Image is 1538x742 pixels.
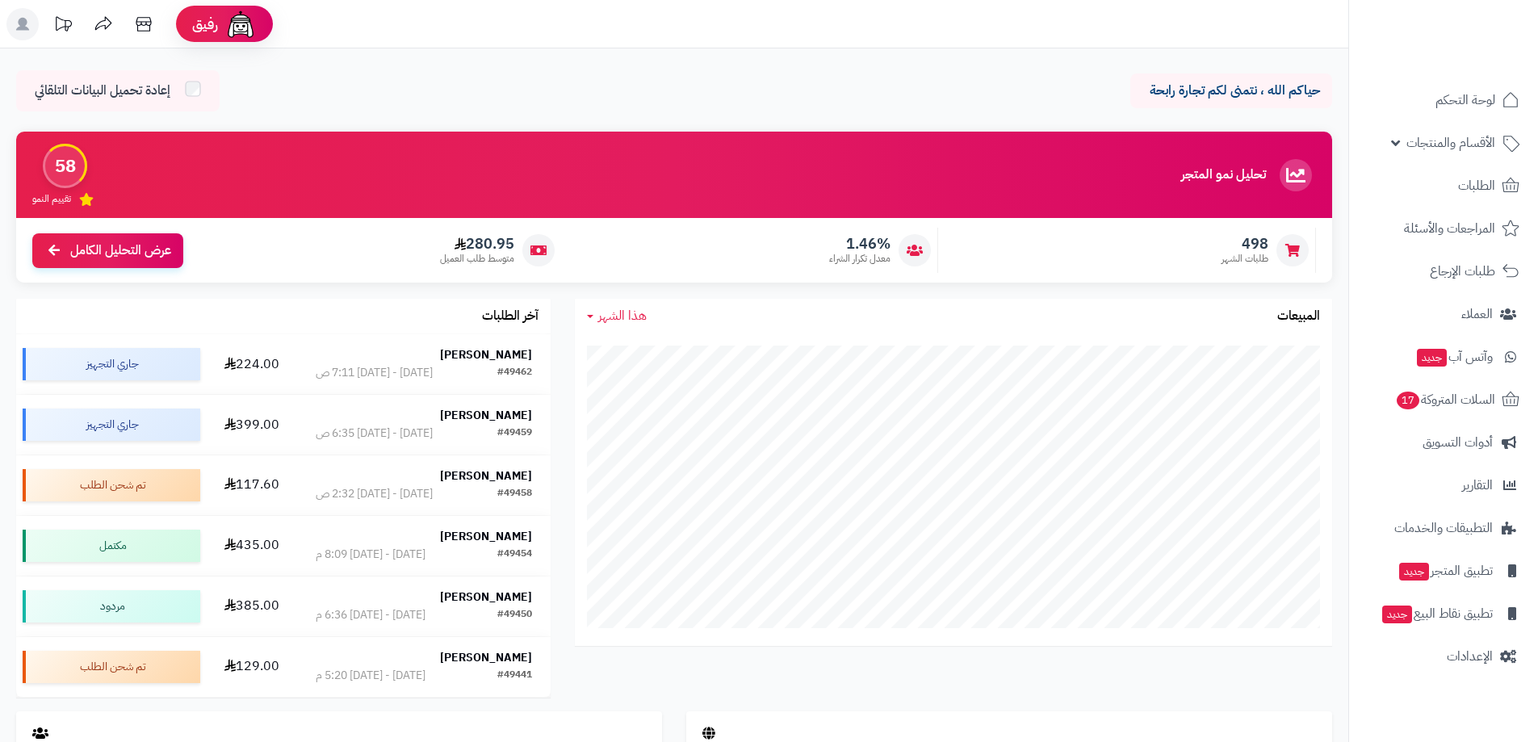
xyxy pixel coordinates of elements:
[1359,81,1528,119] a: لوحة التحكم
[497,668,532,684] div: #49441
[316,486,433,502] div: [DATE] - [DATE] 2:32 ص
[1406,132,1495,154] span: الأقسام والمنتجات
[316,607,425,623] div: [DATE] - [DATE] 6:36 م
[440,346,532,363] strong: [PERSON_NAME]
[1458,174,1495,197] span: الطلبات
[23,530,200,562] div: مكتمل
[440,467,532,484] strong: [PERSON_NAME]
[829,235,891,253] span: 1.46%
[587,307,647,325] a: هذا الشهر
[316,668,425,684] div: [DATE] - [DATE] 5:20 م
[497,607,532,623] div: #49450
[482,309,539,324] h3: آخر الطلبات
[207,455,298,515] td: 117.60
[829,252,891,266] span: معدل تكرار الشراء
[440,528,532,545] strong: [PERSON_NAME]
[1398,560,1493,582] span: تطبيق المتجر
[1417,349,1447,367] span: جديد
[32,233,183,268] a: عرض التحليل الكامل
[207,334,298,394] td: 224.00
[23,651,200,683] div: تم شحن الطلب
[497,425,532,442] div: #49459
[1359,509,1528,547] a: التطبيقات والخدمات
[1461,303,1493,325] span: العملاء
[316,365,433,381] div: [DATE] - [DATE] 7:11 ص
[1423,431,1493,454] span: أدوات التسويق
[1359,466,1528,505] a: التقارير
[316,547,425,563] div: [DATE] - [DATE] 8:09 م
[1277,309,1320,324] h3: المبيعات
[316,425,433,442] div: [DATE] - [DATE] 6:35 ص
[440,252,514,266] span: متوسط طلب العميل
[497,547,532,563] div: #49454
[43,8,83,44] a: تحديثات المنصة
[1222,235,1268,253] span: 498
[1430,260,1495,283] span: طلبات الإرجاع
[1359,594,1528,633] a: تطبيق نقاط البيعجديد
[192,15,218,34] span: رفيق
[440,649,532,666] strong: [PERSON_NAME]
[1359,166,1528,205] a: الطلبات
[440,235,514,253] span: 280.95
[1359,380,1528,419] a: السلات المتروكة17
[1415,346,1493,368] span: وآتس آب
[1462,474,1493,497] span: التقارير
[23,348,200,380] div: جاري التجهيز
[497,486,532,502] div: #49458
[207,516,298,576] td: 435.00
[32,192,71,206] span: تقييم النمو
[207,576,298,636] td: 385.00
[224,8,257,40] img: ai-face.png
[1359,295,1528,333] a: العملاء
[1181,168,1266,182] h3: تحليل نمو المتجر
[1359,423,1528,462] a: أدوات التسويق
[1404,217,1495,240] span: المراجعات والأسئلة
[23,409,200,441] div: جاري التجهيز
[23,469,200,501] div: تم شحن الطلب
[1359,209,1528,248] a: المراجعات والأسئلة
[1359,252,1528,291] a: طلبات الإرجاع
[1359,637,1528,676] a: الإعدادات
[440,589,532,606] strong: [PERSON_NAME]
[440,407,532,424] strong: [PERSON_NAME]
[1395,388,1495,411] span: السلات المتروكة
[207,395,298,455] td: 399.00
[1382,606,1412,623] span: جديد
[1397,392,1419,409] span: 17
[1359,551,1528,590] a: تطبيق المتجرجديد
[70,241,171,260] span: عرض التحليل الكامل
[23,590,200,623] div: مردود
[1359,337,1528,376] a: وآتس آبجديد
[497,365,532,381] div: #49462
[1447,645,1493,668] span: الإعدادات
[1142,82,1320,100] p: حياكم الله ، نتمنى لكم تجارة رابحة
[1394,517,1493,539] span: التطبيقات والخدمات
[1222,252,1268,266] span: طلبات الشهر
[1381,602,1493,625] span: تطبيق نقاط البيع
[598,306,647,325] span: هذا الشهر
[1435,89,1495,111] span: لوحة التحكم
[207,637,298,697] td: 129.00
[35,82,170,100] span: إعادة تحميل البيانات التلقائي
[1399,563,1429,581] span: جديد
